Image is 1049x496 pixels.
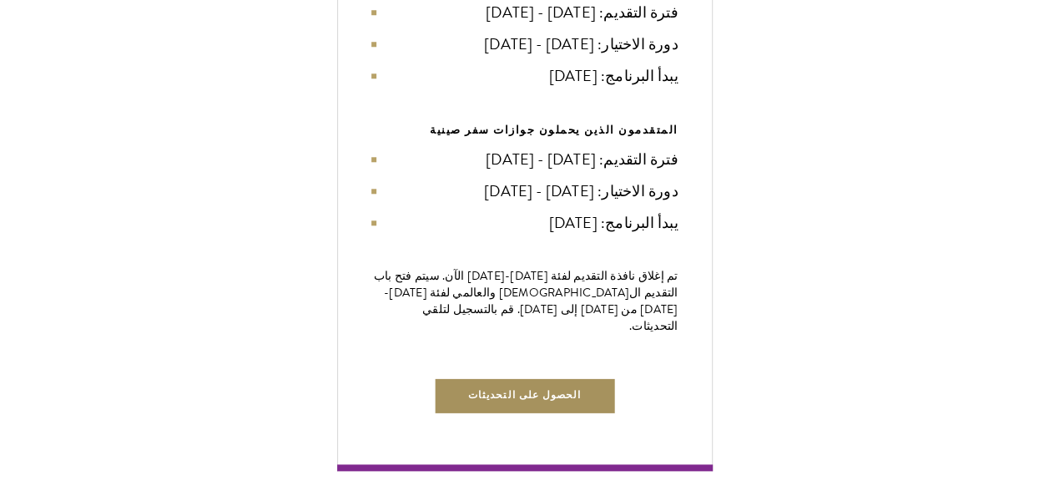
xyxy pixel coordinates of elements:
li: دورة الاختيار: [DATE] - [DATE] [371,180,678,203]
li: فترة التقديم: [DATE] - [DATE] [371,1,678,24]
li: فترة التقديم: [DATE] - [DATE] [371,148,678,171]
li: يبدأ البرنامج: [DATE] [371,64,678,88]
button: الحصول على التحديثات [433,377,616,414]
li: يبدأ البرنامج: [DATE] [371,211,678,235]
span: تم إغلاق نافذة التقديم لفئة [DATE]-[DATE] الآن. سيتم فتح باب التقديم ال[DEMOGRAPHIC_DATA] والعالم... [374,267,678,335]
div: المتقدمون الذين يحملون جوازات سفر صينية [371,121,678,139]
li: دورة الاختيار: [DATE] - [DATE] [371,33,678,56]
